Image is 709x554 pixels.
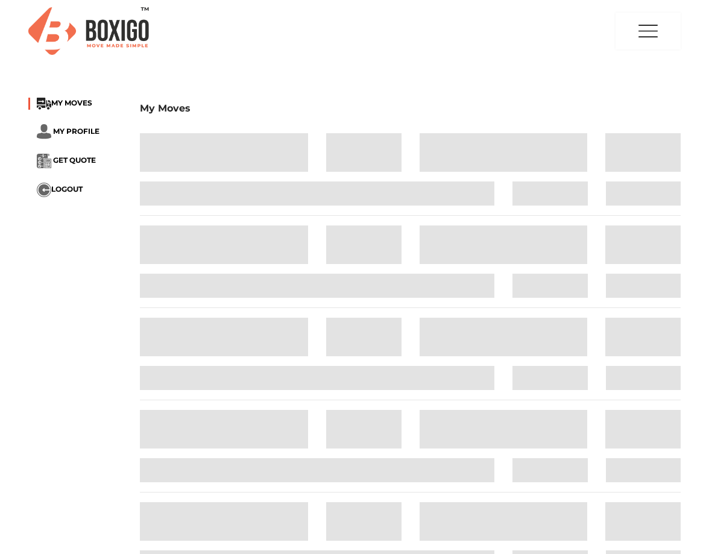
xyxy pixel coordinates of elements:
[37,126,99,135] a: ... MY PROFILE
[140,102,681,114] h3: My Moves
[28,7,149,55] img: Boxigo
[37,183,83,197] button: ...LOGOUT
[51,98,92,107] span: MY MOVES
[37,98,92,107] a: ...MY MOVES
[53,156,96,165] span: GET QUOTE
[37,98,51,110] img: ...
[37,183,51,197] img: ...
[51,184,83,194] span: LOGOUT
[636,13,660,49] img: menu
[37,124,51,139] img: ...
[37,154,51,168] img: ...
[37,156,96,165] a: ... GET QUOTE
[53,126,99,135] span: MY PROFILE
